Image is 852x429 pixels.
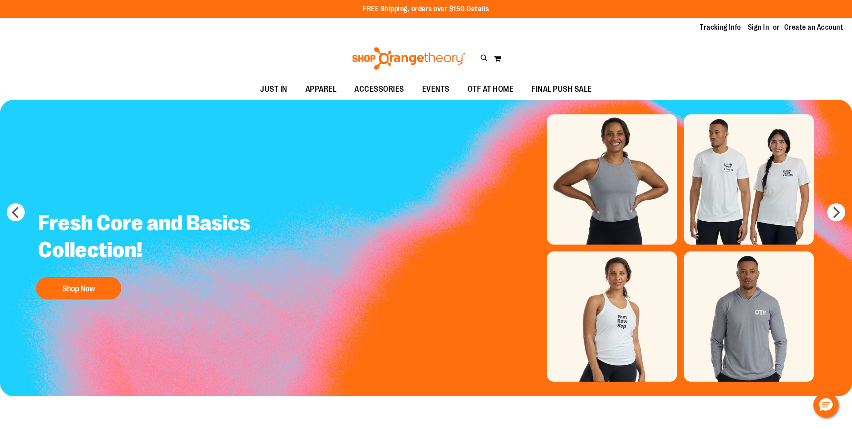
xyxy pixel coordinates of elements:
span: OTF AT HOME [468,79,514,99]
a: Details [467,5,489,13]
span: APPAREL [305,79,337,99]
span: ACCESSORIES [354,79,404,99]
p: FREE Shipping, orders over $150. [363,4,489,14]
a: ACCESSORIES [345,79,413,100]
img: Shop Orangetheory [351,47,467,70]
a: FINAL PUSH SALE [522,79,601,100]
a: Fresh Core and Basics Collection! Shop Now [31,203,271,304]
a: OTF AT HOME [459,79,523,100]
a: Tracking Info [700,22,741,32]
span: EVENTS [422,79,450,99]
button: next [827,203,845,221]
a: EVENTS [413,79,459,100]
h2: Fresh Core and Basics Collection! [31,203,271,273]
button: Shop Now [36,277,121,299]
span: FINAL PUSH SALE [531,79,592,99]
a: Sign In [748,22,769,32]
a: Create an Account [784,22,843,32]
button: prev [7,203,25,221]
a: APPAREL [296,79,346,100]
button: Hello, have a question? Let’s chat. [813,393,839,418]
a: JUST IN [251,79,296,100]
span: JUST IN [260,79,287,99]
